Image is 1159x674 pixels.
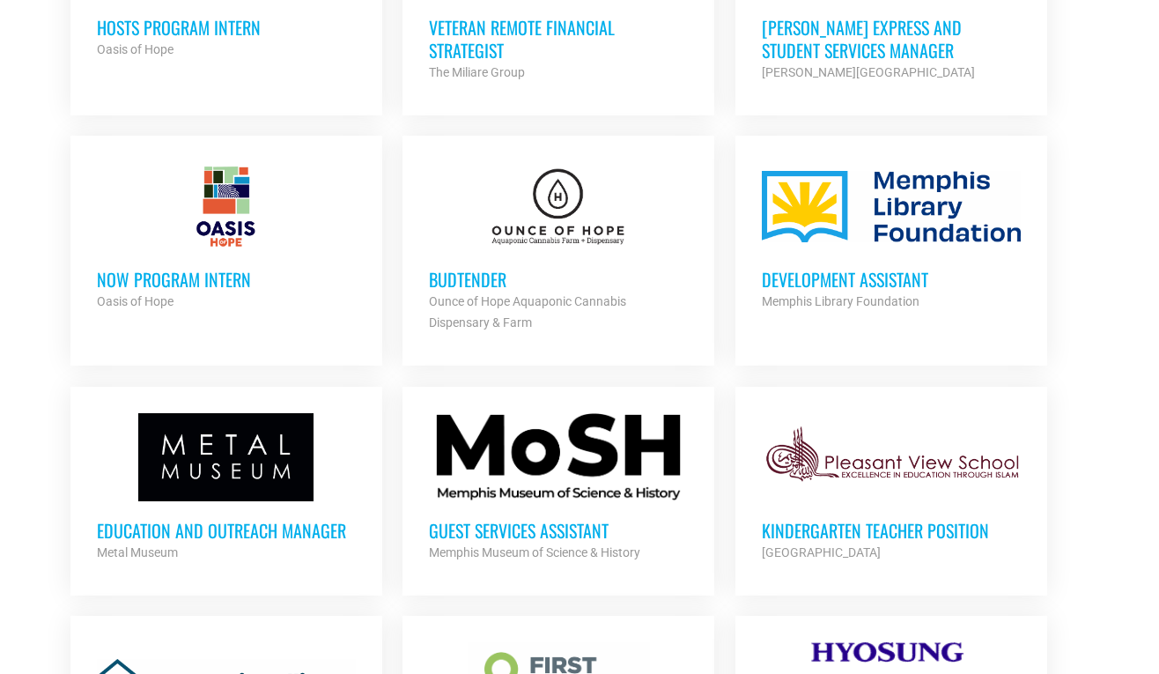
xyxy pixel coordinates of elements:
h3: [PERSON_NAME] Express and Student Services Manager [762,16,1021,62]
a: Education and Outreach Manager Metal Museum [70,387,382,589]
h3: Education and Outreach Manager [97,519,356,542]
strong: Memphis Museum of Science & History [429,545,640,559]
strong: Oasis of Hope [97,294,173,308]
a: NOW Program Intern Oasis of Hope [70,136,382,338]
strong: [GEOGRAPHIC_DATA] [762,545,881,559]
h3: HOSTS Program Intern [97,16,356,39]
h3: Development Assistant [762,268,1021,291]
h3: Kindergarten Teacher Position [762,519,1021,542]
a: Kindergarten Teacher Position [GEOGRAPHIC_DATA] [735,387,1047,589]
strong: The Miliare Group [429,65,525,79]
strong: Metal Museum [97,545,178,559]
h3: Budtender [429,268,688,291]
a: Budtender Ounce of Hope Aquaponic Cannabis Dispensary & Farm [402,136,714,359]
a: Development Assistant Memphis Library Foundation [735,136,1047,338]
strong: Memphis Library Foundation [762,294,919,308]
h3: Veteran Remote Financial Strategist [429,16,688,62]
strong: Oasis of Hope [97,42,173,56]
strong: [PERSON_NAME][GEOGRAPHIC_DATA] [762,65,975,79]
strong: Ounce of Hope Aquaponic Cannabis Dispensary & Farm [429,294,626,330]
h3: NOW Program Intern [97,268,356,291]
h3: Guest Services Assistant [429,519,688,542]
a: Guest Services Assistant Memphis Museum of Science & History [402,387,714,589]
